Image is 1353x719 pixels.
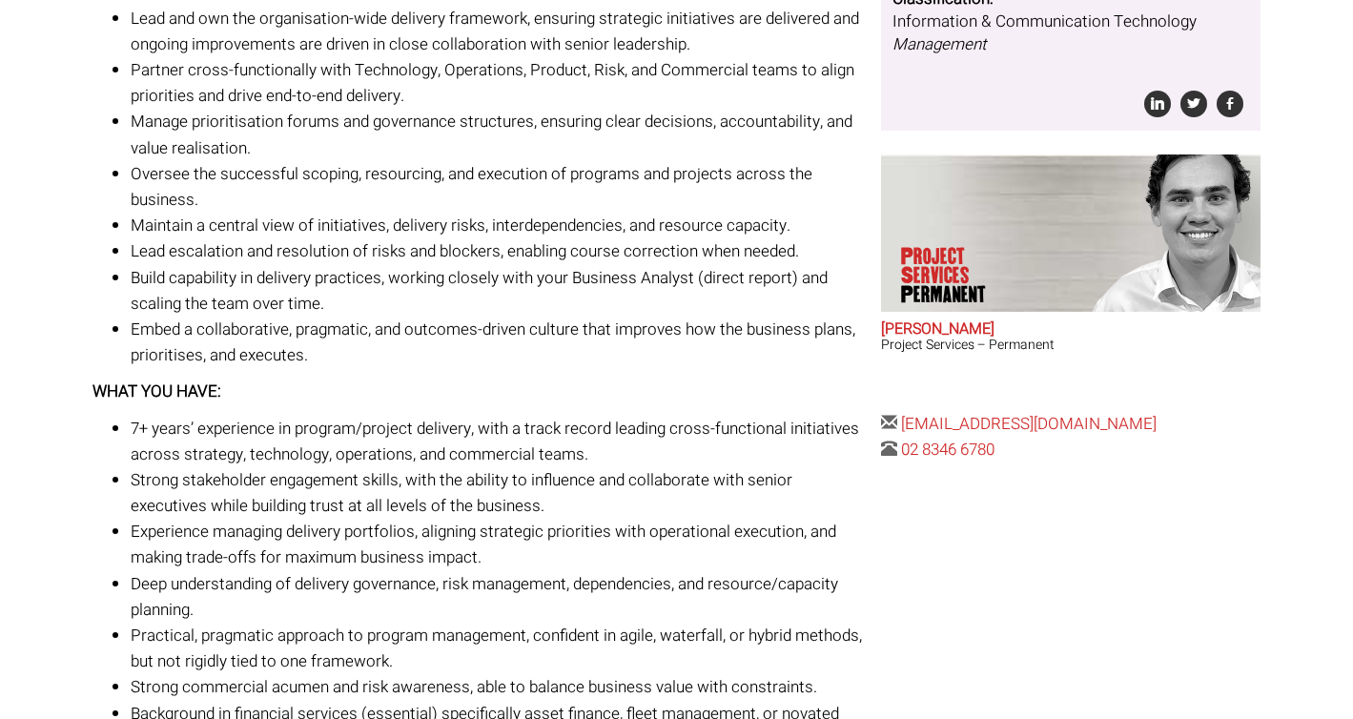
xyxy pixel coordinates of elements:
li: Build capability in delivery practices, working closely with your Business Analyst (direct report... [131,265,867,317]
a: [EMAIL_ADDRESS][DOMAIN_NAME] [901,412,1157,436]
li: Oversee the successful scoping, resourcing, and execution of programs and projects across the bus... [131,161,867,213]
li: Embed a collaborative, pragmatic, and outcomes-driven culture that improves how the business plan... [131,317,867,368]
li: Strong commercial acumen and risk awareness, able to balance business value with constraints. [131,674,867,700]
li: Lead escalation and resolution of risks and blockers, enabling course correction when needed. [131,238,867,264]
li: Maintain a central view of initiatives, delivery risks, interdependencies, and resource capacity. [131,213,867,238]
li: Lead and own the organisation-wide delivery framework, ensuring strategic initiatives are deliver... [131,6,867,57]
li: Manage prioritisation forums and governance structures, ensuring clear decisions, accountability,... [131,109,867,160]
span: Permanent [901,285,1035,304]
i: Management [892,32,986,56]
a: 02 8346 6780 [901,438,994,462]
li: 7+ years’ experience in program/project delivery, with a track record leading cross-functional in... [131,416,867,467]
h2: [PERSON_NAME] [881,321,1261,339]
img: Sam McKay does Project Services Permanent [1077,154,1261,312]
li: Deep understanding of delivery governance, risk management, dependencies, and resource/capacity p... [131,571,867,623]
li: Partner cross-functionally with Technology, Operations, Product, Risk, and Commercial teams to al... [131,57,867,109]
p: Project Services [901,247,1035,304]
h3: Project Services – Permanent [881,338,1261,352]
li: Strong stakeholder engagement skills, with the ability to influence and collaborate with senior e... [131,467,867,519]
li: Experience managing delivery portfolios, aligning strategic priorities with operational execution... [131,519,867,570]
dd: Information & Communication Technology [892,10,1249,57]
strong: WHAT YOU HAVE: [92,380,221,403]
li: Practical, pragmatic approach to program management, confident in agile, waterfall, or hybrid met... [131,623,867,674]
